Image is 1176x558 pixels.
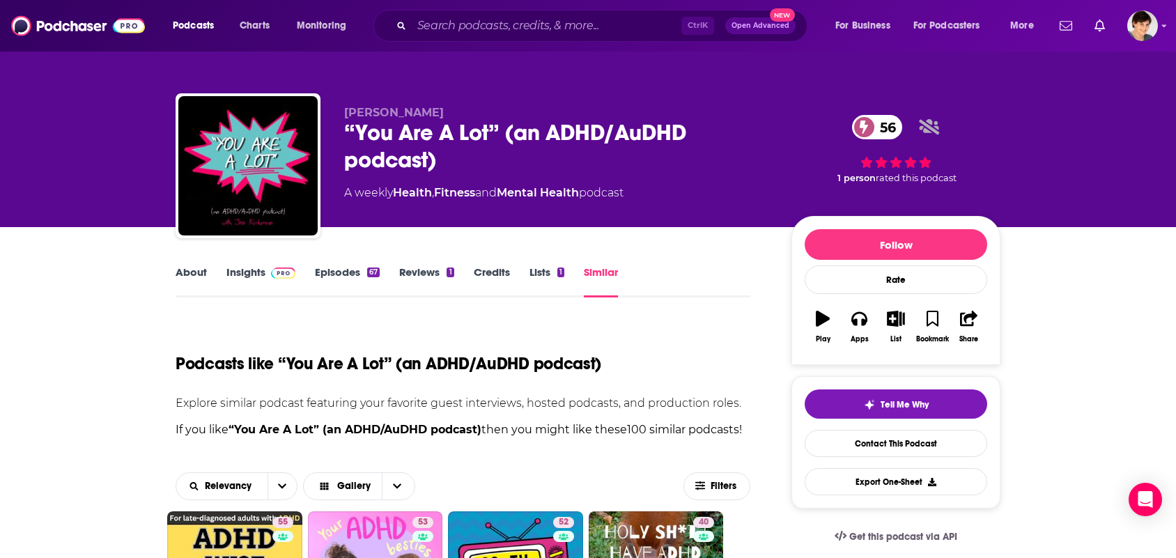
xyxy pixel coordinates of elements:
span: Filters [711,481,738,491]
button: open menu [1000,15,1051,37]
button: Show profile menu [1127,10,1158,41]
a: Get this podcast via API [823,520,968,554]
div: Open Intercom Messenger [1129,483,1162,516]
div: Search podcasts, credits, & more... [387,10,821,42]
a: Contact This Podcast [805,430,987,457]
input: Search podcasts, credits, & more... [412,15,681,37]
button: open menu [176,481,268,491]
span: 40 [699,516,709,529]
div: 56 1 personrated this podcast [791,106,1000,192]
a: InsightsPodchaser Pro [226,265,295,297]
a: 55 [272,517,293,528]
button: Filters [683,472,750,500]
strong: “You Are A Lot” (an ADHD/AuDHD podcast) [229,423,481,436]
a: 56 [852,115,903,139]
div: Bookmark [916,335,949,343]
span: 56 [866,115,903,139]
button: open menu [163,15,232,37]
span: 52 [559,516,568,529]
div: Apps [851,335,869,343]
a: Credits [474,265,510,297]
span: Monitoring [297,16,346,36]
button: tell me why sparkleTell Me Why [805,389,987,419]
div: Rate [805,265,987,294]
div: 1 [447,268,454,277]
span: Open Advanced [732,22,789,29]
button: open menu [826,15,908,37]
div: 67 [367,268,380,277]
button: Apps [841,302,877,352]
a: Similar [584,265,618,297]
button: open menu [268,473,297,499]
span: , [432,186,434,199]
a: Health [393,186,432,199]
a: Fitness [434,186,475,199]
a: Show notifications dropdown [1089,14,1111,38]
span: rated this podcast [876,173,957,183]
img: Podchaser - Follow, Share and Rate Podcasts [11,13,145,39]
span: New [770,8,795,22]
button: Open AdvancedNew [725,17,796,34]
h2: Choose View [303,472,430,500]
a: 40 [693,517,714,528]
div: 1 [557,268,564,277]
a: Lists1 [529,265,564,297]
span: 55 [278,516,288,529]
span: Ctrl K [681,17,714,35]
span: 53 [418,516,428,529]
button: open menu [287,15,364,37]
span: Logged in as bethwouldknow [1127,10,1158,41]
a: 53 [412,517,433,528]
span: Charts [240,16,270,36]
span: More [1010,16,1034,36]
button: Share [951,302,987,352]
button: Choose View [303,472,416,500]
div: A weekly podcast [344,185,624,201]
span: Podcasts [173,16,214,36]
span: 1 person [837,173,876,183]
img: Podchaser Pro [271,268,295,279]
span: Relevancy [205,481,256,491]
button: Play [805,302,841,352]
span: For Podcasters [913,16,980,36]
p: Explore similar podcast featuring your favorite guest interviews, hosted podcasts, and production... [176,396,750,410]
div: Share [959,335,978,343]
div: List [890,335,902,343]
a: Charts [231,15,278,37]
img: User Profile [1127,10,1158,41]
h1: Podcasts like “You Are A Lot” (an ADHD/AuDHD podcast) [176,353,601,374]
h2: Choose List sort [176,472,297,500]
button: List [878,302,914,352]
span: Tell Me Why [881,399,929,410]
a: Episodes67 [315,265,380,297]
span: For Business [835,16,890,36]
p: If you like then you might like these 100 similar podcasts ! [176,421,750,439]
button: Follow [805,229,987,260]
a: Mental Health [497,186,579,199]
div: Play [816,335,830,343]
img: tell me why sparkle [864,399,875,410]
a: About [176,265,207,297]
span: and [475,186,497,199]
span: [PERSON_NAME] [344,106,444,119]
button: Bookmark [914,302,950,352]
span: Get this podcast via API [849,531,957,543]
a: Show notifications dropdown [1054,14,1078,38]
span: Gallery [337,481,371,491]
a: Reviews1 [399,265,454,297]
a: 52 [553,517,574,528]
button: open menu [904,15,1000,37]
img: “You Are A Lot” (an ADHD/AuDHD podcast) [178,96,318,235]
button: Export One-Sheet [805,468,987,495]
